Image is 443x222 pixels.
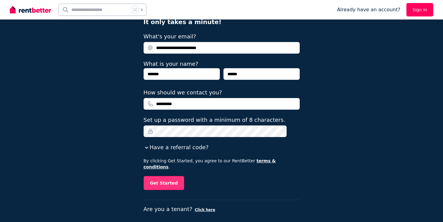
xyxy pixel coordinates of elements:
b: It only takes a minute! [144,18,222,26]
a: Sign In [406,3,433,16]
button: Get Started [144,176,184,190]
label: What's your email? [144,32,196,41]
button: Have a referral code? [144,143,209,152]
button: Click here [195,207,215,212]
label: Set up a password with a minimum of 8 characters. [144,116,285,124]
p: By clicking Get Started, you agree to our RentBetter . [144,158,300,170]
span: k [141,7,143,12]
span: Already have an account? [337,6,400,13]
label: How should we contact you? [144,88,222,97]
label: What is your name? [144,61,198,67]
img: RentBetter [10,5,51,14]
p: Are you a tenant? [144,205,300,213]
